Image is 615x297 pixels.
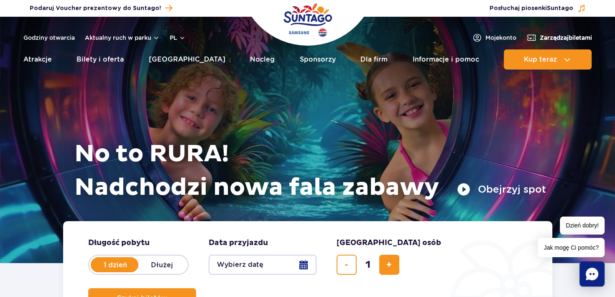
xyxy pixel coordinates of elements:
[23,49,52,70] a: Atrakcje
[337,255,357,275] button: usuń bilet
[30,3,172,14] a: Podaruj Voucher prezentowy do Suntago!
[540,34,592,42] span: Zarządzaj biletami
[579,261,605,287] div: Chat
[358,255,378,275] input: liczba biletów
[538,238,605,257] span: Jak mogę Ci pomóc?
[547,5,573,11] span: Suntago
[300,49,336,70] a: Sponsorzy
[360,49,388,70] a: Dla firm
[560,217,605,235] span: Dzień dobry!
[250,49,275,70] a: Nocleg
[526,33,592,43] a: Zarządzajbiletami
[490,4,586,13] button: Posłuchaj piosenkiSuntago
[524,56,557,63] span: Kup teraz
[485,34,516,42] span: Moje konto
[85,34,160,41] button: Aktualny ruch w parku
[23,34,75,42] a: Godziny otwarcia
[209,238,268,248] span: Data przyjazdu
[490,4,573,13] span: Posłuchaj piosenki
[457,183,546,196] button: Obejrzyj spot
[92,256,139,274] label: 1 dzień
[30,4,161,13] span: Podaruj Voucher prezentowy do Suntago!
[170,34,186,42] button: pl
[504,49,592,70] button: Kup teraz
[77,49,124,70] a: Bilety i oferta
[209,255,316,275] button: Wybierz datę
[74,137,546,204] h1: No to RURA! Nadchodzi nowa fala zabawy
[337,238,441,248] span: [GEOGRAPHIC_DATA] osób
[88,238,150,248] span: Długość pobytu
[138,256,186,274] label: Dłużej
[379,255,399,275] button: dodaj bilet
[149,49,225,70] a: [GEOGRAPHIC_DATA]
[472,33,516,43] a: Mojekonto
[413,49,479,70] a: Informacje i pomoc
